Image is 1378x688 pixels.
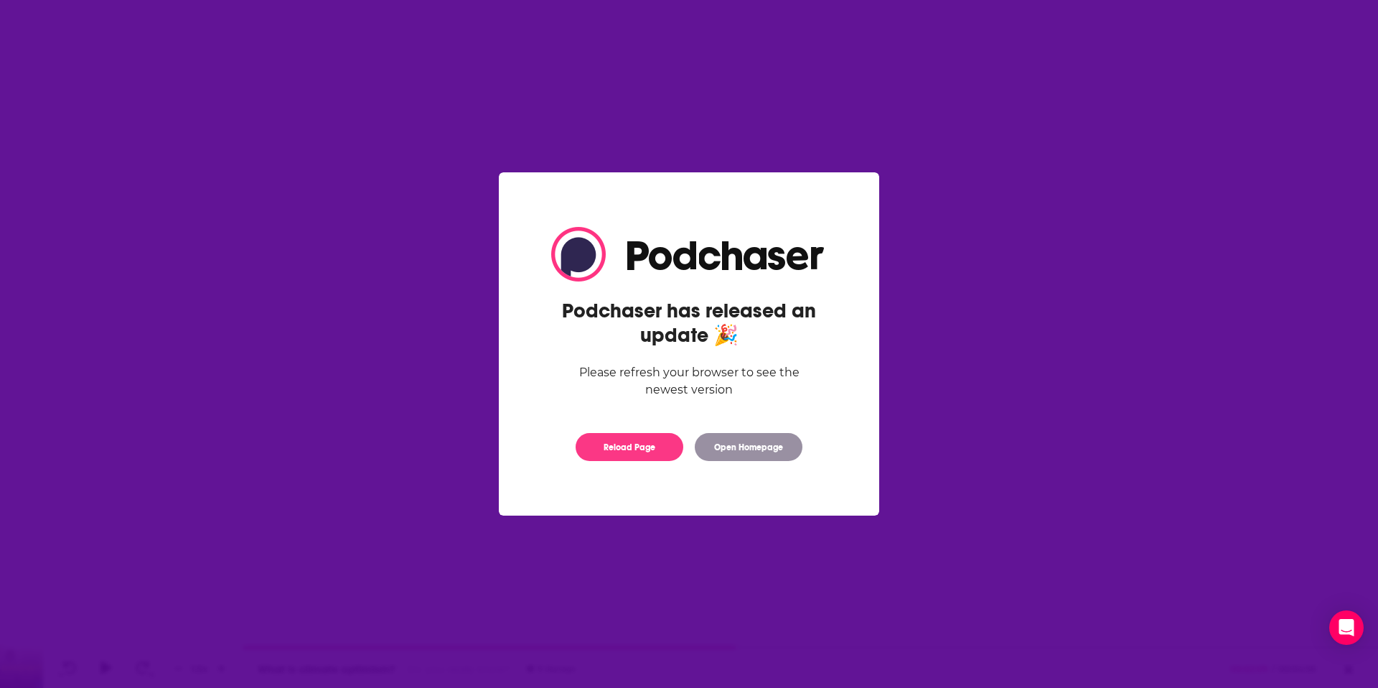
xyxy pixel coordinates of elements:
[1329,610,1364,645] div: Open Intercom Messenger
[551,299,827,348] h2: Podchaser has released an update 🎉
[576,433,683,461] button: Reload Page
[695,433,802,461] button: Open Homepage
[551,227,827,282] img: Logo
[551,364,827,399] div: Please refresh your browser to see the newest version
